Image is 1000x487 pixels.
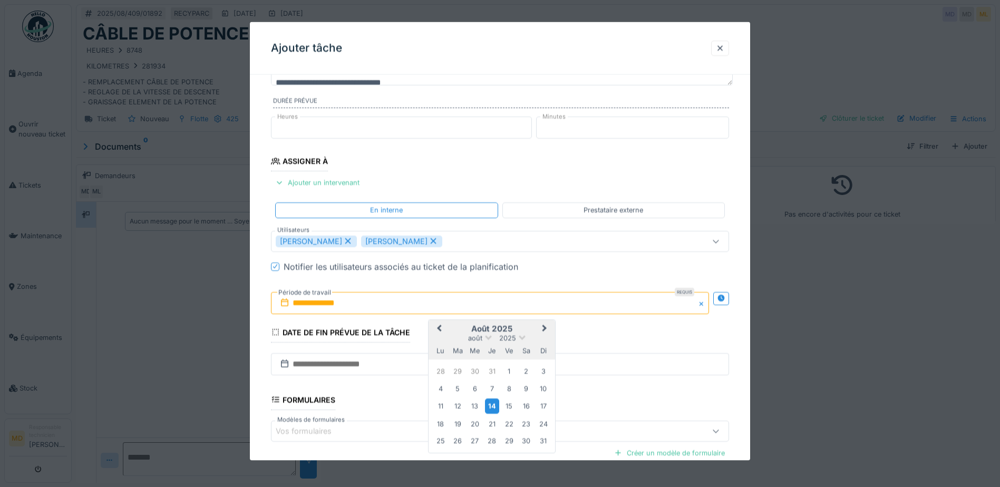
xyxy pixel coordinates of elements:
div: dimanche [536,344,550,358]
div: Choose mercredi 20 août 2025 [468,416,482,431]
div: jeudi [485,344,499,358]
div: Choose jeudi 7 août 2025 [485,381,499,395]
div: Créer un modèle de formulaire [610,445,729,460]
div: Choose mercredi 27 août 2025 [468,434,482,448]
div: Choose dimanche 10 août 2025 [536,381,550,395]
div: mardi [451,344,465,358]
h2: août 2025 [429,324,555,333]
div: [PERSON_NAME] [276,235,357,247]
div: Choose jeudi 14 août 2025 [485,398,499,414]
div: mercredi [468,344,482,358]
div: Choose mercredi 6 août 2025 [468,381,482,395]
div: Assigner à [271,153,328,171]
div: Notifier les utilisateurs associés au ticket de la planification [284,260,518,272]
div: Choose vendredi 29 août 2025 [502,434,516,448]
div: Choose samedi 30 août 2025 [519,434,533,448]
div: Date de fin prévue de la tâche [271,324,410,342]
div: Choose vendredi 22 août 2025 [502,416,516,431]
button: Close [697,291,709,314]
div: Choose mardi 12 août 2025 [451,399,465,413]
div: Requis [675,287,694,296]
div: Choose mardi 29 juillet 2025 [451,364,465,378]
div: Choose samedi 2 août 2025 [519,364,533,378]
span: 2025 [499,334,516,342]
button: Previous Month [430,320,446,337]
div: Choose samedi 23 août 2025 [519,416,533,431]
label: Heures [275,112,300,121]
div: samedi [519,344,533,358]
div: Choose jeudi 31 juillet 2025 [485,364,499,378]
div: Choose vendredi 1 août 2025 [502,364,516,378]
div: Prestataire externe [584,205,643,215]
div: Choose jeudi 28 août 2025 [485,434,499,448]
div: Choose vendredi 15 août 2025 [502,399,516,413]
div: lundi [433,344,448,358]
div: Choose samedi 9 août 2025 [519,381,533,395]
div: Choose jeudi 21 août 2025 [485,416,499,431]
span: août [468,334,482,342]
div: Formulaires [271,392,335,410]
div: vendredi [502,344,516,358]
div: Ajouter un intervenant [271,176,364,190]
div: Month août, 2025 [432,363,552,449]
h3: Ajouter tâche [271,42,342,55]
div: Choose dimanche 24 août 2025 [536,416,550,431]
div: Choose lundi 11 août 2025 [433,399,448,413]
div: Choose lundi 28 juillet 2025 [433,364,448,378]
div: Choose samedi 16 août 2025 [519,399,533,413]
div: Choose mardi 26 août 2025 [451,434,465,448]
div: Choose dimanche 31 août 2025 [536,434,550,448]
label: Durée prévue [273,96,729,108]
label: Minutes [540,112,568,121]
div: Choose dimanche 17 août 2025 [536,399,550,413]
div: Choose dimanche 3 août 2025 [536,364,550,378]
div: Vos formulaires [276,425,346,437]
div: En interne [370,205,403,215]
button: Next Month [537,320,554,337]
label: Modèles de formulaires [275,415,347,424]
label: Utilisateurs [275,225,312,234]
div: Choose lundi 18 août 2025 [433,416,448,431]
div: Choose vendredi 8 août 2025 [502,381,516,395]
div: Choose lundi 25 août 2025 [433,434,448,448]
div: Choose mercredi 30 juillet 2025 [468,364,482,378]
label: Période de travail [277,286,332,298]
div: Choose mardi 19 août 2025 [451,416,465,431]
div: Choose lundi 4 août 2025 [433,381,448,395]
div: [PERSON_NAME] [361,235,442,247]
div: Choose mercredi 13 août 2025 [468,399,482,413]
div: Choose mardi 5 août 2025 [451,381,465,395]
